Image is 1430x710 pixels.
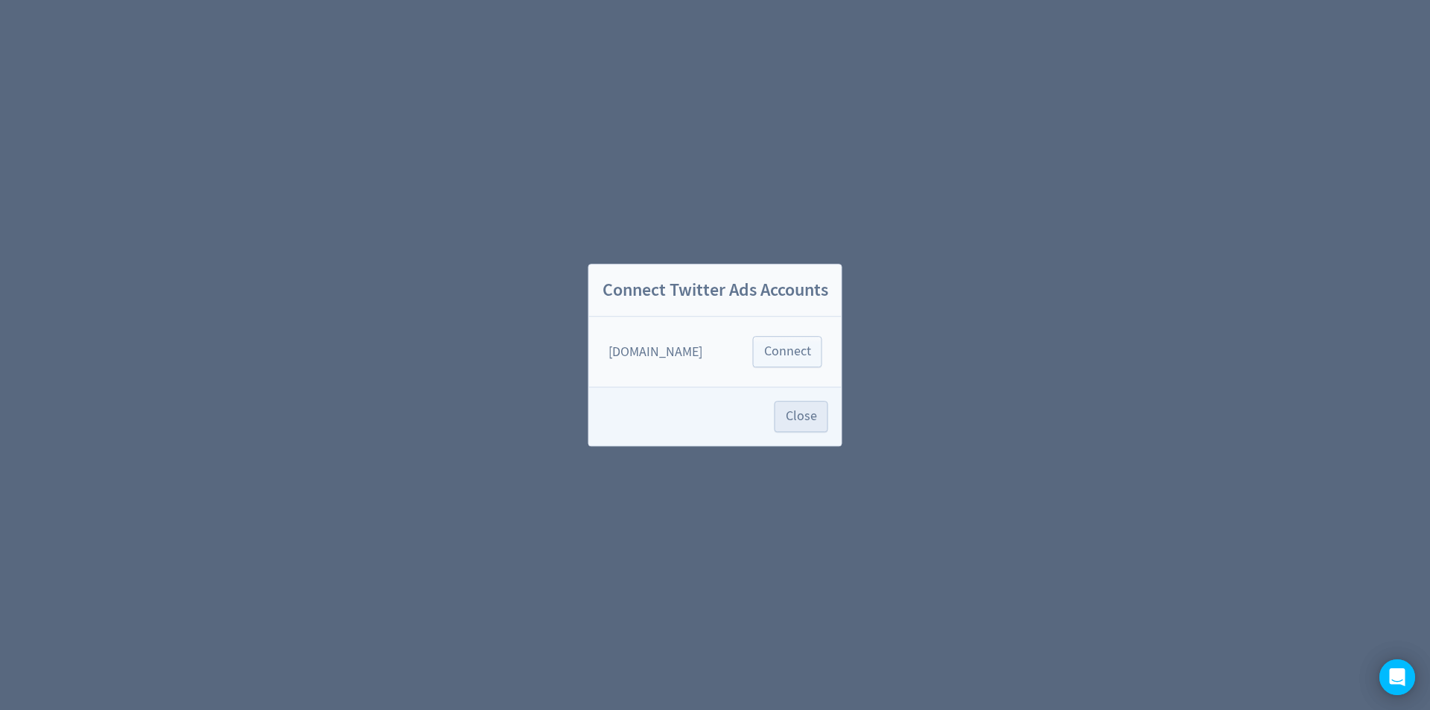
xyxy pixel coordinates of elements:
div: [DOMAIN_NAME] [608,343,702,361]
h2: Connect Twitter Ads Accounts [589,264,842,317]
button: Close [775,401,828,432]
button: Connect [753,336,822,367]
span: Connect [764,345,811,358]
div: Open Intercom Messenger [1379,659,1415,695]
span: Close [786,410,817,423]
